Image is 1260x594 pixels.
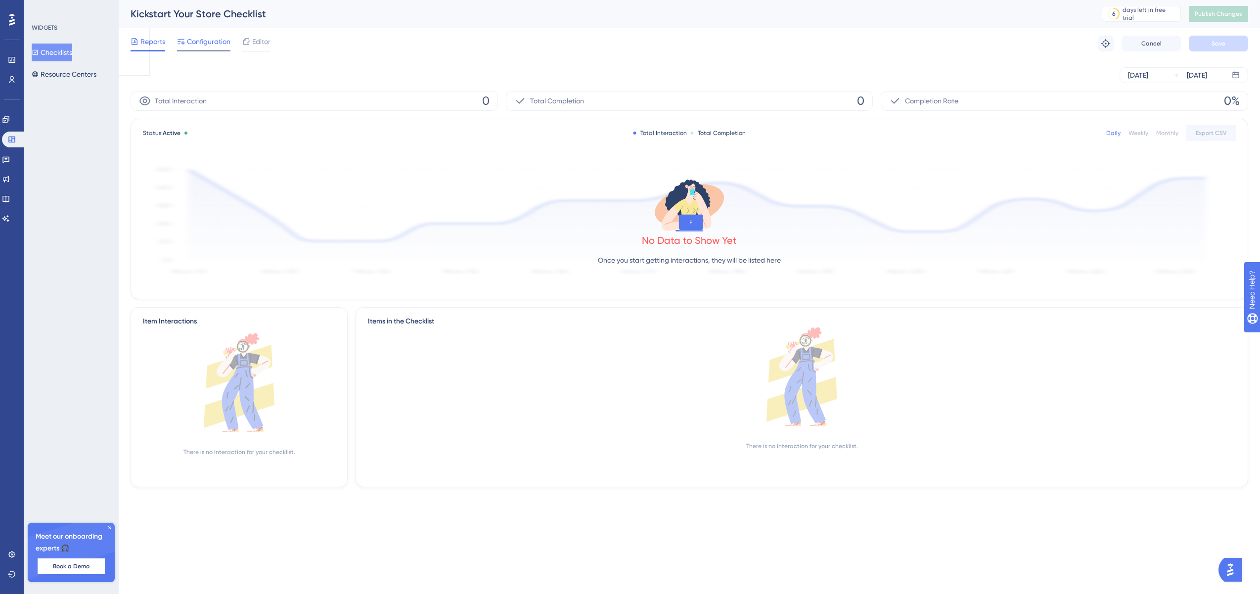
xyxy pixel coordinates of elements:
[482,93,490,109] span: 0
[1212,40,1225,47] span: Save
[1128,69,1148,81] div: [DATE]
[598,254,781,266] p: Once you start getting interactions, they will be listed here
[1195,10,1242,18] span: Publish Changes
[143,129,180,137] span: Status:
[38,558,105,574] button: Book a Demo
[746,442,858,450] div: There is no interaction for your checklist.
[1156,129,1178,137] div: Monthly
[1106,129,1121,137] div: Daily
[23,2,62,14] span: Need Help?
[633,129,687,137] div: Total Interaction
[140,36,165,47] span: Reports
[183,448,295,456] div: There is no interaction for your checklist.
[1122,36,1181,51] button: Cancel
[1224,93,1240,109] span: 0%
[143,316,197,327] div: Item Interactions
[155,95,207,107] span: Total Interaction
[1196,129,1227,137] span: Export CSV
[1186,125,1236,141] button: Export CSV
[1112,10,1116,18] div: 6
[32,65,96,83] button: Resource Centers
[1141,40,1162,47] span: Cancel
[32,24,57,32] div: WIDGETS
[36,531,107,554] span: Meet our onboarding experts 🎧
[1189,36,1248,51] button: Save
[163,130,180,137] span: Active
[187,36,230,47] span: Configuration
[32,44,72,61] button: Checklists
[53,562,90,570] span: Book a Demo
[131,7,1077,21] div: Kickstart Your Store Checklist
[1128,129,1148,137] div: Weekly
[1123,6,1177,22] div: days left in free trial
[252,36,270,47] span: Editor
[857,93,864,109] span: 0
[368,316,1236,327] div: Items in the Checklist
[905,95,958,107] span: Completion Rate
[1218,555,1248,585] iframe: UserGuiding AI Assistant Launcher
[642,233,737,247] div: No Data to Show Yet
[691,129,746,137] div: Total Completion
[1187,69,1207,81] div: [DATE]
[530,95,584,107] span: Total Completion
[1189,6,1248,22] button: Publish Changes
